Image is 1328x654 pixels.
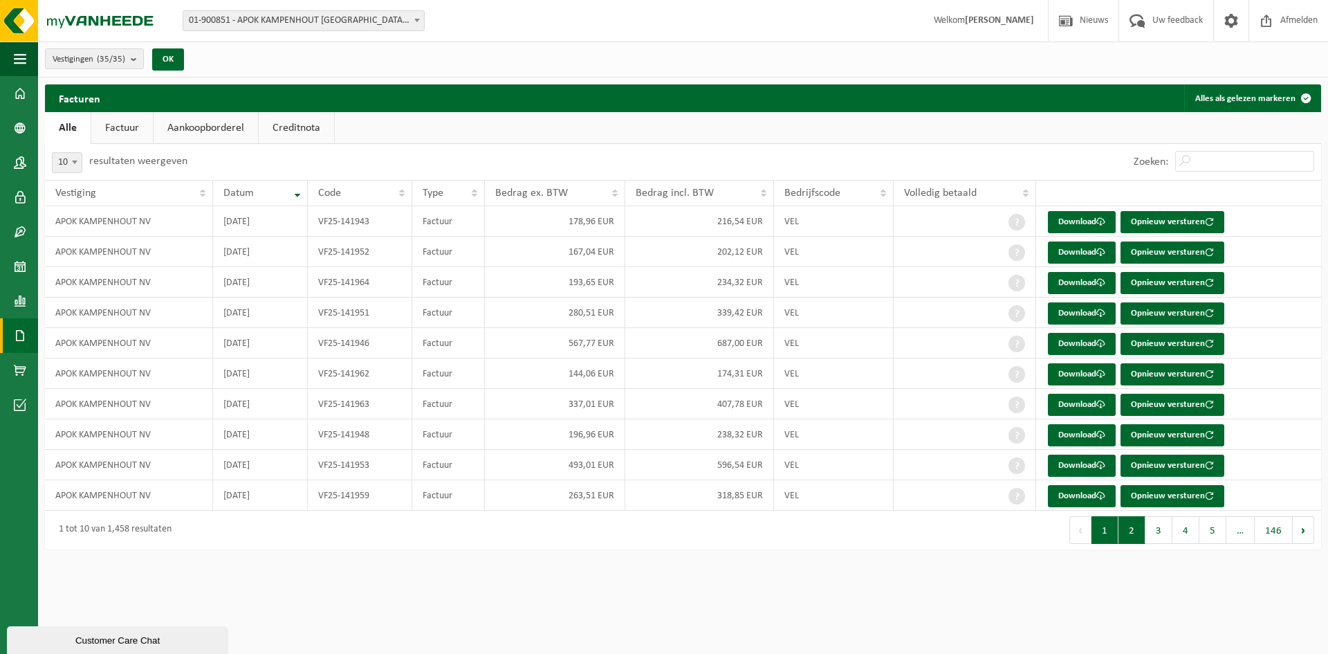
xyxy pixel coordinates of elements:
td: APOK KAMPENHOUT NV [45,358,213,389]
td: 280,51 EUR [485,298,625,328]
td: APOK KAMPENHOUT NV [45,267,213,298]
td: [DATE] [213,328,308,358]
a: Download [1048,394,1116,416]
td: 596,54 EUR [625,450,773,480]
td: 144,06 EUR [485,358,625,389]
span: 10 [53,153,82,172]
td: VEL [774,298,894,328]
td: 193,65 EUR [485,267,625,298]
td: [DATE] [213,298,308,328]
span: Bedrag incl. BTW [636,188,714,199]
td: [DATE] [213,450,308,480]
td: APOK KAMPENHOUT NV [45,389,213,419]
button: Previous [1069,516,1091,544]
button: Opnieuw versturen [1120,363,1224,385]
strong: [PERSON_NAME] [965,15,1034,26]
a: Download [1048,485,1116,507]
td: 238,32 EUR [625,419,773,450]
button: Vestigingen(35/35) [45,48,144,69]
button: 4 [1172,516,1199,544]
span: 01-900851 - APOK KAMPENHOUT NV - KAMPENHOUT [183,10,425,31]
div: 1 tot 10 van 1,458 resultaten [52,518,172,543]
span: Bedrag ex. BTW [495,188,568,199]
a: Download [1048,272,1116,294]
td: APOK KAMPENHOUT NV [45,419,213,450]
button: Next [1293,516,1314,544]
button: Alles als gelezen markeren [1184,84,1320,112]
td: Factuur [412,328,485,358]
td: VEL [774,450,894,480]
td: 167,04 EUR [485,237,625,267]
td: 216,54 EUR [625,206,773,237]
span: Type [423,188,443,199]
td: 178,96 EUR [485,206,625,237]
button: Opnieuw versturen [1120,242,1224,264]
label: resultaten weergeven [89,156,187,167]
button: Opnieuw versturen [1120,424,1224,446]
button: 3 [1145,516,1172,544]
span: Vestiging [55,188,96,199]
span: Volledig betaald [904,188,977,199]
button: 146 [1255,516,1293,544]
td: 196,96 EUR [485,419,625,450]
td: 202,12 EUR [625,237,773,267]
td: 174,31 EUR [625,358,773,389]
td: VF25-141964 [308,267,412,298]
button: 5 [1199,516,1226,544]
td: [DATE] [213,237,308,267]
button: Opnieuw versturen [1120,455,1224,477]
td: VF25-141959 [308,480,412,511]
td: Factuur [412,267,485,298]
span: Datum [223,188,254,199]
button: Opnieuw versturen [1120,333,1224,355]
td: VF25-141963 [308,389,412,419]
a: Download [1048,211,1116,233]
td: Factuur [412,419,485,450]
td: [DATE] [213,267,308,298]
td: VEL [774,419,894,450]
td: 234,32 EUR [625,267,773,298]
td: 567,77 EUR [485,328,625,358]
button: 1 [1091,516,1118,544]
td: Factuur [412,298,485,328]
a: Download [1048,363,1116,385]
td: VF25-141946 [308,328,412,358]
span: Bedrijfscode [784,188,840,199]
td: VEL [774,237,894,267]
label: Zoeken: [1134,156,1168,167]
td: 407,78 EUR [625,389,773,419]
span: Vestigingen [53,49,125,70]
span: … [1226,516,1255,544]
td: VEL [774,480,894,511]
td: Factuur [412,389,485,419]
a: Download [1048,455,1116,477]
td: VEL [774,267,894,298]
td: [DATE] [213,480,308,511]
td: [DATE] [213,206,308,237]
td: Factuur [412,450,485,480]
td: Factuur [412,206,485,237]
td: VF25-141962 [308,358,412,389]
button: Opnieuw versturen [1120,272,1224,294]
td: APOK KAMPENHOUT NV [45,206,213,237]
td: [DATE] [213,389,308,419]
td: 263,51 EUR [485,480,625,511]
td: VF25-141953 [308,450,412,480]
td: APOK KAMPENHOUT NV [45,237,213,267]
span: 01-900851 - APOK KAMPENHOUT NV - KAMPENHOUT [183,11,424,30]
td: VEL [774,328,894,358]
button: Opnieuw versturen [1120,302,1224,325]
td: VEL [774,358,894,389]
a: Aankoopborderel [154,112,258,144]
a: Creditnota [259,112,334,144]
td: 339,42 EUR [625,298,773,328]
span: 10 [52,152,82,173]
a: Download [1048,302,1116,325]
td: VF25-141943 [308,206,412,237]
a: Download [1048,424,1116,446]
button: Opnieuw versturen [1120,394,1224,416]
td: VF25-141951 [308,298,412,328]
h2: Facturen [45,84,114,111]
a: Download [1048,242,1116,264]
